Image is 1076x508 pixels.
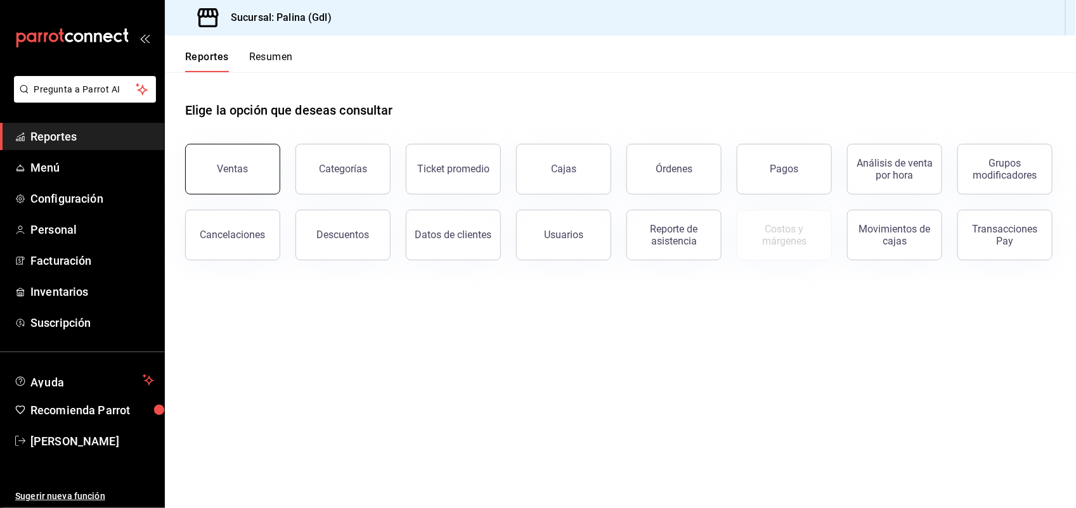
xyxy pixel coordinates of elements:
div: Movimientos de cajas [855,223,934,247]
button: Ticket promedio [406,144,501,194]
div: Usuarios [544,229,583,241]
div: Grupos modificadores [966,157,1044,181]
button: Cajas [516,144,611,194]
div: Datos de clientes [415,229,492,241]
button: Ventas [185,144,280,194]
button: Contrata inventarios para ver este reporte [737,210,832,260]
span: Menú [30,159,154,176]
div: Reporte de asistencia [635,223,713,247]
div: Ventas [217,163,249,175]
button: Grupos modificadores [957,144,1053,194]
button: Categorías [295,144,391,194]
button: Transacciones Pay [957,210,1053,260]
div: Análisis de venta por hora [855,157,934,181]
span: Ayuda [30,372,138,388]
span: [PERSON_NAME] [30,433,154,450]
span: Personal [30,221,154,238]
h3: Sucursal: Palina (Gdl) [221,10,332,25]
button: Pregunta a Parrot AI [14,76,156,103]
button: Análisis de venta por hora [847,144,942,194]
button: Reporte de asistencia [626,210,722,260]
div: Transacciones Pay [966,223,1044,247]
div: Cajas [551,163,576,175]
span: Reportes [30,128,154,145]
span: Recomienda Parrot [30,402,154,419]
button: open_drawer_menu [139,33,150,43]
span: Sugerir nueva función [15,490,154,503]
button: Órdenes [626,144,722,194]
span: Pregunta a Parrot AI [34,83,136,96]
div: Órdenes [656,163,692,175]
button: Cancelaciones [185,210,280,260]
span: Inventarios [30,283,154,300]
div: Costos y márgenes [745,223,824,247]
div: Ticket promedio [417,163,489,175]
button: Resumen [249,51,293,72]
a: Pregunta a Parrot AI [9,92,156,105]
button: Descuentos [295,210,391,260]
div: Cancelaciones [200,229,266,241]
button: Usuarios [516,210,611,260]
span: Suscripción [30,314,154,331]
div: navigation tabs [185,51,293,72]
h1: Elige la opción que deseas consultar [185,101,393,120]
div: Pagos [770,163,799,175]
button: Pagos [737,144,832,194]
button: Reportes [185,51,229,72]
button: Movimientos de cajas [847,210,942,260]
div: Descuentos [317,229,370,241]
span: Configuración [30,190,154,207]
div: Categorías [319,163,367,175]
span: Facturación [30,252,154,269]
button: Datos de clientes [406,210,501,260]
